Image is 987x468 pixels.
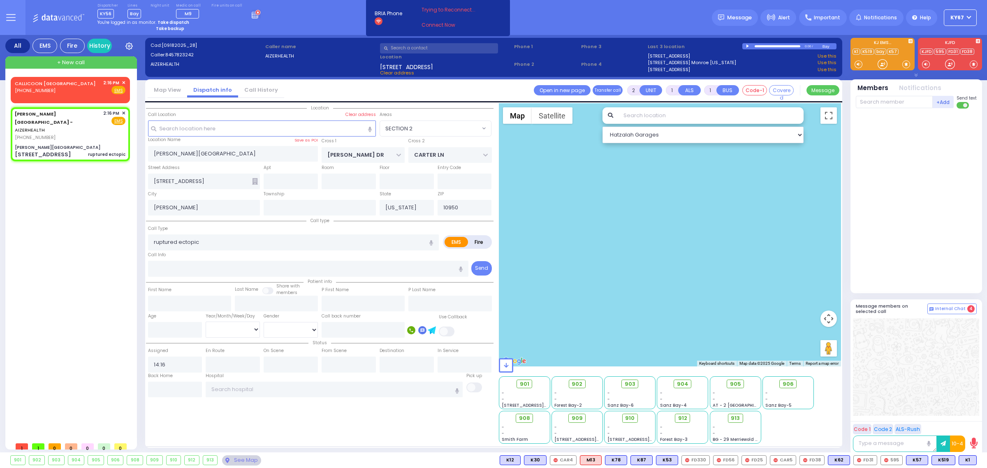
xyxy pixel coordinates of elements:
[730,380,741,388] span: 905
[727,14,752,22] span: Message
[814,14,840,21] span: Important
[162,42,197,49] span: [09182025_28]
[502,402,579,408] span: [STREET_ADDRESS][PERSON_NAME]
[959,455,977,465] div: K1
[471,261,492,276] button: Send
[656,455,678,465] div: BLS
[380,63,433,70] span: [STREET_ADDRESS]
[929,307,934,311] img: comment-alt.png
[572,380,582,388] span: 902
[554,402,582,408] span: Forest Bay-2
[15,111,73,125] span: [PERSON_NAME][GEOGRAPHIC_DATA] -
[803,458,807,462] img: red-radio-icon.svg
[468,237,491,247] label: Fire
[770,455,796,465] div: CAR5
[151,3,169,8] label: Night unit
[165,51,194,58] span: 8457823242
[98,443,110,449] span: 0
[861,49,874,55] a: K519
[625,380,635,388] span: 903
[593,85,623,95] button: Transfer call
[438,164,461,171] label: Entry Code
[439,314,467,320] label: Use Callback
[380,111,392,118] label: Areas
[304,278,336,285] span: Patient info
[502,436,528,443] span: Smith Farm
[765,402,792,408] span: Sanz Bay-5
[307,105,333,111] span: Location
[148,287,171,293] label: First Name
[894,424,921,434] button: ALS-Rush
[931,455,955,465] div: K519
[934,49,946,55] a: 595
[745,458,749,462] img: red-radio-icon.svg
[151,42,263,49] label: Cad:
[514,43,578,50] span: Phone 1
[554,436,632,443] span: [STREET_ADDRESS][PERSON_NAME]
[103,80,119,86] span: 2:16 PM
[920,14,931,21] span: Help
[660,436,688,443] span: Forest Bay-3
[238,86,284,94] a: Call History
[148,225,168,232] label: Call Type
[114,118,123,124] u: EMS
[660,424,663,430] span: -
[276,290,297,296] span: members
[580,455,602,465] div: M13
[15,134,56,141] span: [PHONE_NUMBER]
[605,455,627,465] div: BLS
[717,458,721,462] img: red-radio-icon.svg
[32,12,87,23] img: Logo
[97,3,118,8] label: Dispatcher
[97,9,114,19] span: KY56
[960,49,974,55] a: FD38
[572,414,583,422] span: 909
[884,458,888,462] img: red-radio-icon.svg
[502,424,504,430] span: -
[32,39,57,53] div: EMS
[148,86,187,94] a: Map View
[81,443,94,449] span: 0
[97,19,156,25] span: You're logged in as monitor.
[820,340,837,357] button: Drag Pegman onto the map to open Street View
[713,402,774,408] span: AT - 2 [GEOGRAPHIC_DATA]
[114,88,123,94] u: EMS
[11,456,25,465] div: 901
[778,14,790,21] span: Alert
[856,304,927,314] h5: Message members on selected call
[264,191,284,197] label: Township
[408,287,436,293] label: P Last Name
[818,53,836,60] a: Use this
[967,305,975,313] span: 4
[203,456,218,465] div: 913
[864,14,897,21] span: Notifications
[660,402,687,408] span: Sanz Bay-4
[438,348,459,354] label: In Service
[681,455,710,465] div: FD330
[380,348,404,354] label: Destination
[648,53,690,60] a: [STREET_ADDRESS]
[857,458,861,462] img: red-radio-icon.svg
[408,138,425,144] label: Cross 2
[944,9,977,26] button: KY67
[804,42,812,51] div: 0:00
[308,340,331,346] span: Status
[294,137,318,143] label: Save as POI
[806,85,839,95] button: Message
[718,14,724,21] img: message.svg
[502,396,504,402] span: -
[532,107,572,124] button: Show satellite imagery
[828,455,850,465] div: K62
[49,456,64,465] div: 903
[607,424,610,430] span: -
[151,51,263,58] label: Caller:
[148,373,173,379] label: Back Home
[554,396,557,402] span: -
[887,49,899,55] a: K57
[618,107,804,124] input: Search location
[850,41,915,46] label: KJ EMS...
[466,373,482,379] label: Pick up
[385,125,412,133] span: SECTION 2
[345,111,376,118] label: Clear address
[950,436,965,452] button: 10-4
